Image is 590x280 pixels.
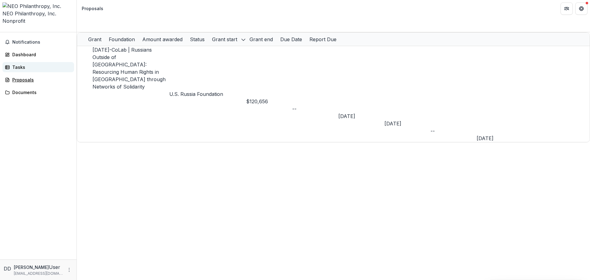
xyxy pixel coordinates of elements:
p: U.S. Russia Foundation [169,90,246,98]
div: Foundation [105,36,139,43]
span: Nonprofit [2,18,25,24]
div: [DATE] [384,120,431,127]
div: Report Due [306,36,340,43]
a: Dashboard [2,49,74,60]
div: Dianne Debicella [4,265,11,272]
div: Foundation [105,33,139,46]
a: [DATE] [477,135,494,141]
a: Documents [2,87,74,97]
div: Status [186,33,208,46]
div: Dashboard [12,51,69,58]
div: -- [431,127,477,135]
svg: sorted descending [241,37,246,42]
a: Tasks [2,62,74,72]
div: [DATE] [338,112,384,120]
p: [PERSON_NAME] [14,264,49,270]
div: Proposals [82,5,103,12]
div: Grant start [208,33,246,46]
div: Due Date [277,36,306,43]
div: NEO Philanthropy, Inc. [2,10,74,17]
p: User [49,263,60,271]
a: [DATE]-CoLab | Russians Outside of [GEOGRAPHIC_DATA]: Resourcing Human Rights in [GEOGRAPHIC_DATA... [92,47,166,90]
button: Partners [560,2,573,15]
div: Status [186,36,208,43]
div: Amount awarded [139,33,186,46]
p: [EMAIL_ADDRESS][DOMAIN_NAME] [14,271,63,276]
div: -- [292,105,338,112]
div: Tasks [12,64,69,70]
div: Grant end [246,33,277,46]
div: Documents [12,89,69,96]
button: Get Help [575,2,588,15]
div: Grant [85,33,105,46]
div: Grant [85,36,105,43]
span: Notifications [12,40,72,45]
div: Report Due [306,33,340,46]
div: Due Date [277,33,306,46]
button: More [65,266,73,274]
div: $120,656 [246,98,292,105]
a: Proposals [2,75,74,85]
div: Proposals [12,77,69,83]
img: NEO Philanthropy, Inc. [2,2,74,10]
button: Notifications [2,37,74,47]
div: Amount awarded [139,36,186,43]
div: Grant end [246,36,277,43]
nav: breadcrumb [79,4,106,13]
div: Grant start [208,36,241,43]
